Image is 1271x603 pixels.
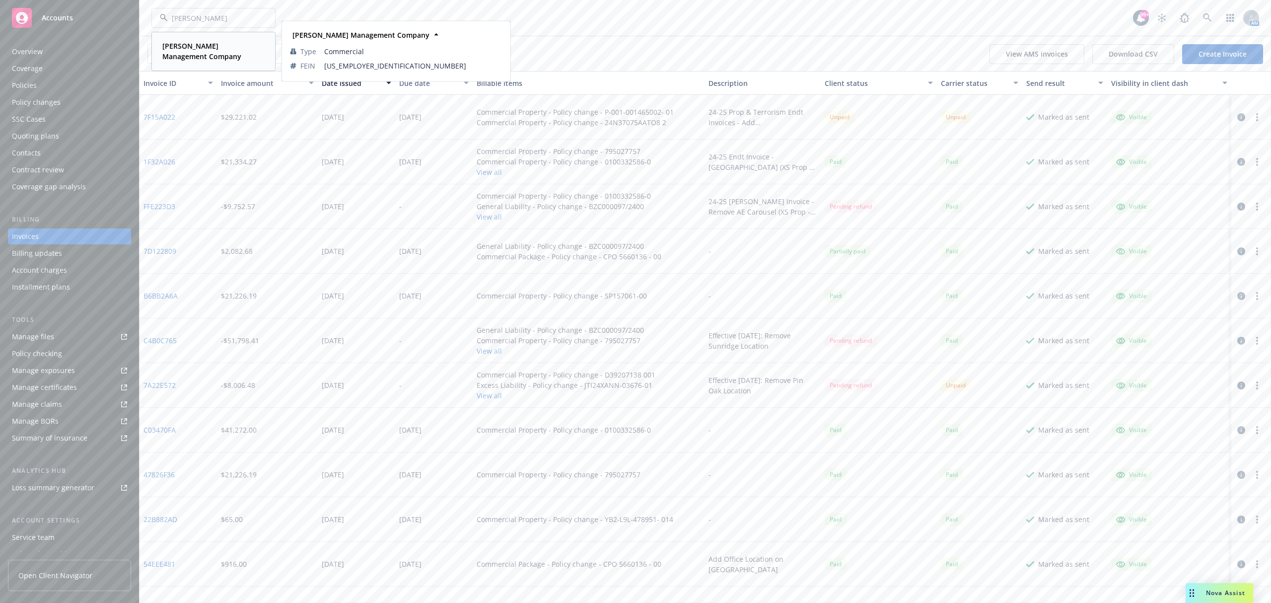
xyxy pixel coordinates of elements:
div: Excess Liability - Policy change - JTI24XANN-03676-01 [477,380,655,390]
div: Pending refund [825,334,877,347]
div: Service team [12,529,55,545]
div: [DATE] [399,246,422,256]
div: Paid [941,468,963,481]
span: Commercial [324,46,502,57]
div: [DATE] [322,469,344,480]
div: Visible [1116,202,1147,211]
div: Unpaid [825,111,854,123]
strong: [PERSON_NAME] Management Company [292,30,429,40]
div: Paid [825,513,847,526]
div: General Liability - Policy change - BZC000097/2400 [477,201,651,212]
div: Commercial Property - Policy change - 24N37075AATO8 2 [477,117,674,128]
button: View all [477,346,644,356]
div: Paid [941,334,963,347]
div: Paid [825,155,847,168]
div: [DATE] [322,201,344,212]
div: - [399,380,402,390]
div: Installment plans [12,279,70,295]
div: Overview [12,44,43,60]
div: - [708,469,711,480]
div: Paid [941,424,963,436]
button: Nova Assist [1186,583,1253,603]
span: Accounts [42,14,73,22]
div: Description [708,78,817,88]
div: Visible [1116,560,1147,569]
button: View AMS invoices [989,44,1084,64]
div: Marked as sent [1038,246,1089,256]
div: - [708,246,711,256]
div: - [708,425,711,435]
span: Paid [825,290,847,302]
div: [DATE] [399,112,422,122]
a: Report a Bug [1175,8,1195,28]
div: [DATE] [322,246,344,256]
span: Paid [825,468,847,481]
button: Billable items [473,71,705,95]
div: Visible [1116,381,1147,390]
a: Manage claims [8,396,131,412]
div: Paid [941,155,963,168]
a: Contacts [8,145,131,161]
button: Description [705,71,821,95]
div: Analytics hub [8,466,131,476]
a: 7D122809 [143,246,176,256]
div: Date issued [322,78,380,88]
div: Summary of insurance [12,430,87,446]
span: Paid [825,558,847,570]
div: [DATE] [322,112,344,122]
a: SSC Cases [8,111,131,127]
div: -$51,798.41 [221,335,259,346]
span: Paid [941,290,963,302]
div: Visible [1116,426,1147,435]
button: Invoice amount [217,71,318,95]
a: Loss summary generator [8,480,131,496]
div: Coverage gap analysis [12,179,86,195]
div: Policy checking [12,346,62,362]
button: Carrier status [937,71,1022,95]
div: Loss summary generator [12,480,94,496]
div: Billable items [477,78,701,88]
div: Visible [1116,247,1147,256]
a: Create Invoice [1182,44,1263,64]
div: [DATE] [322,425,344,435]
div: Account settings [8,516,131,526]
div: 24-25 Prop & Terrorism Endt Invoices - Add [GEOGRAPHIC_DATA], [GEOGRAPHIC_DATA] Locations [708,107,817,128]
a: Coverage [8,61,131,76]
div: Visible [1116,292,1147,301]
div: [DATE] [322,291,344,301]
div: Carrier status [941,78,1007,88]
div: $21,226.19 [221,291,257,301]
div: SSC Cases [12,111,46,127]
div: Marked as sent [1038,469,1089,480]
div: Commercial Property - Policy change - 0100332586-0 [477,425,651,435]
div: - [708,514,711,525]
a: Manage certificates [8,379,131,395]
div: Contract review [12,162,64,178]
button: Visibility in client dash [1107,71,1231,95]
div: Marked as sent [1038,514,1089,525]
div: Manage exposures [12,363,75,378]
div: Invoice amount [221,78,303,88]
div: Paid [825,424,847,436]
div: Pending refund [825,200,877,213]
div: - [399,201,402,212]
div: [DATE] [322,335,344,346]
div: Effective [DATE]: Remove Pin Oak Location [708,375,817,396]
span: Open Client Navigator [18,570,92,581]
div: Policies [12,77,37,93]
div: [DATE] [399,156,422,167]
div: Marked as sent [1038,559,1089,569]
div: [DATE] [399,514,422,525]
div: [DATE] [399,291,422,301]
a: 7F15A022 [143,112,175,122]
button: Send result [1022,71,1108,95]
div: Visible [1116,470,1147,479]
div: Commercial Property - Policy change - 795027757 [477,335,644,346]
a: Search [1198,8,1217,28]
div: Commercial Property - Policy change - 0100332586-0 [477,191,651,201]
a: Billing updates [8,245,131,261]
